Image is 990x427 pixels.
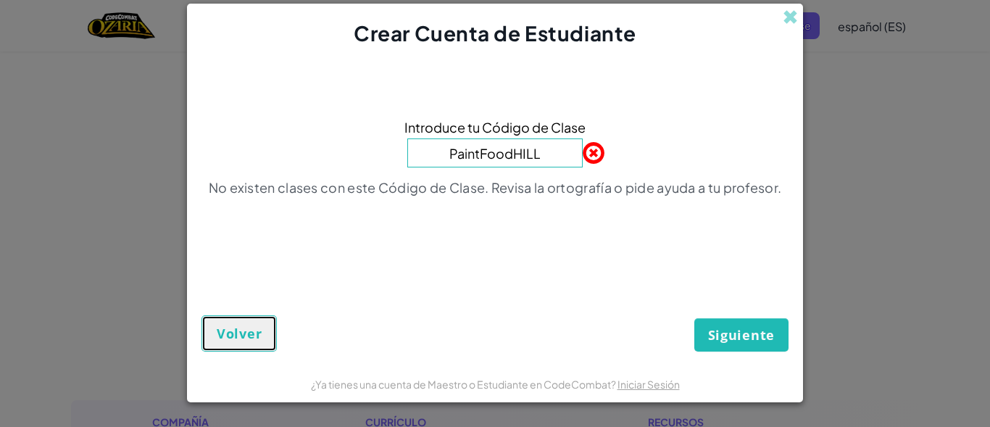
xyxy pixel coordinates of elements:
[617,378,680,391] a: Iniciar Sesión
[209,179,782,196] p: No existen clases con este Código de Clase. Revisa la ortografía o pide ayuda a tu profesor.
[708,326,775,344] span: Siguiente
[217,325,262,342] span: Volver
[694,318,789,352] button: Siguiente
[404,117,586,138] span: Introduce tu Código de Clase
[201,315,277,352] button: Volver
[354,20,636,46] span: Crear Cuenta de Estudiante
[311,378,617,391] span: ¿Ya tienes una cuenta de Maestro o Estudiante en CodeCombat?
